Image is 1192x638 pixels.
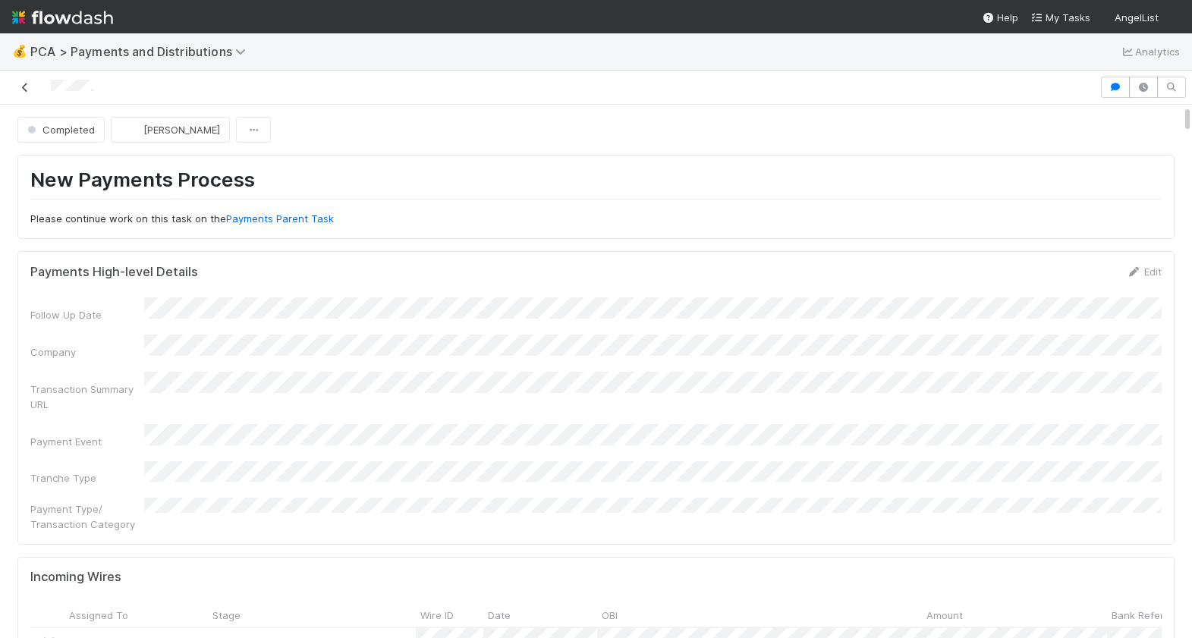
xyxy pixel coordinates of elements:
[926,608,963,623] span: Amount
[982,10,1018,25] div: Help
[17,117,105,143] button: Completed
[1030,10,1090,25] a: My Tasks
[488,608,511,623] span: Date
[69,608,128,623] span: Assigned To
[30,501,144,532] div: Payment Type/ Transaction Category
[30,434,144,449] div: Payment Event
[226,212,334,225] a: Payments Parent Task
[1126,266,1162,278] a: Edit
[143,124,220,136] span: [PERSON_NAME]
[30,344,144,360] div: Company
[602,608,618,623] span: OBI
[30,470,144,486] div: Tranche Type
[1030,11,1090,24] span: My Tasks
[30,168,1162,199] h1: New Payments Process
[111,117,230,143] button: [PERSON_NAME]
[1112,608,1187,623] span: Bank Reference
[30,265,198,280] h5: Payments High-level Details
[420,608,454,623] span: Wire ID
[30,44,253,59] span: PCA > Payments and Distributions
[30,212,1162,227] p: Please continue work on this task on the
[30,382,144,412] div: Transaction Summary URL
[12,5,113,30] img: logo-inverted-e16ddd16eac7371096b0.svg
[24,124,95,136] span: Completed
[1165,11,1180,26] img: avatar_87e1a465-5456-4979-8ac4-f0cdb5bbfe2d.png
[12,45,27,58] span: 💰
[30,570,121,585] h5: Incoming Wires
[30,307,144,322] div: Follow Up Date
[212,608,241,623] span: Stage
[124,122,139,137] img: avatar_e7d5656d-bda2-4d83-89d6-b6f9721f96bd.png
[1115,11,1159,24] span: AngelList
[1120,42,1180,61] a: Analytics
